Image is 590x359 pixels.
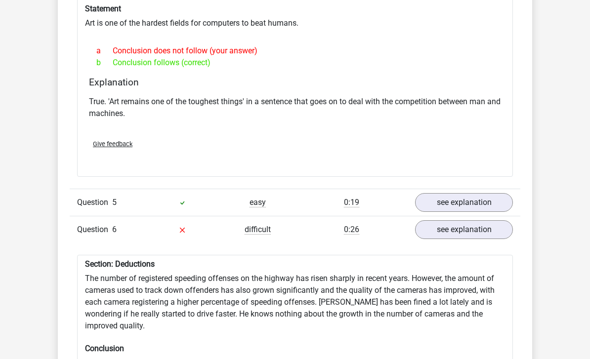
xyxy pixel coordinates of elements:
span: 5 [112,198,117,207]
span: a [96,45,113,57]
span: 0:19 [344,198,359,207]
h6: Section: Deductions [85,259,505,269]
span: 0:26 [344,225,359,235]
h4: Explanation [89,77,501,88]
span: difficult [245,225,271,235]
h6: Conclusion [85,344,505,353]
div: Conclusion does not follow (your answer) [89,45,501,57]
span: 6 [112,225,117,234]
p: True. 'Art remains one of the toughest things' in a sentence that goes on to deal with the compet... [89,96,501,120]
span: Question [77,197,112,208]
a: see explanation [415,220,513,239]
a: see explanation [415,193,513,212]
span: Question [77,224,112,236]
span: Give feedback [93,140,132,148]
div: Conclusion follows (correct) [89,57,501,69]
span: b [96,57,113,69]
span: easy [250,198,266,207]
h6: Statement [85,4,505,13]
